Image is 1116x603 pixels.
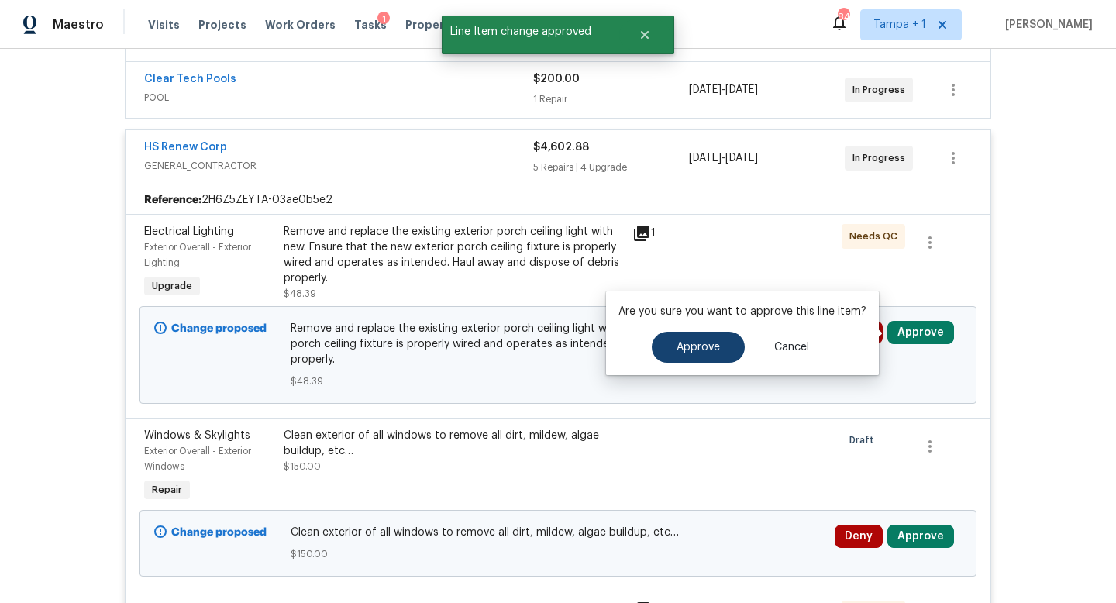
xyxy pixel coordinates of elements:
span: $48.39 [284,289,316,298]
a: Clear Tech Pools [144,74,236,84]
span: $150.00 [291,546,826,562]
span: Draft [849,432,880,448]
span: [DATE] [689,153,722,164]
span: Remove and replace the existing exterior porch ceiling light with new. Ensure that the new exteri... [291,321,826,367]
div: 84 [838,9,849,25]
span: Maestro [53,17,104,33]
div: 2H6Z5ZEYTA-03ae0b5e2 [126,186,990,214]
span: POOL [144,90,533,105]
span: Upgrade [146,278,198,294]
span: $200.00 [533,74,580,84]
span: Clean exterior of all windows to remove all dirt, mildew, algae buildup, etc… [291,525,826,540]
span: Electrical Lighting [144,226,234,237]
span: Work Orders [265,17,336,33]
div: 1 [632,224,693,243]
span: Visits [148,17,180,33]
div: 5 Repairs | 4 Upgrade [533,160,689,175]
button: Approve [887,321,954,344]
span: $150.00 [284,462,321,471]
p: Are you sure you want to approve this line item? [618,304,866,319]
span: GENERAL_CONTRACTOR [144,158,533,174]
span: [DATE] [725,153,758,164]
span: - [689,82,758,98]
span: Windows & Skylights [144,430,250,441]
span: In Progress [852,150,911,166]
div: 1 [377,12,390,27]
span: Exterior Overall - Exterior Windows [144,446,251,471]
div: Clean exterior of all windows to remove all dirt, mildew, algae buildup, etc… [284,428,623,459]
span: Tasks [354,19,387,30]
a: HS Renew Corp [144,142,227,153]
button: Cancel [749,332,834,363]
button: Close [619,19,670,50]
button: Deny [835,525,883,548]
span: Properties [405,17,466,33]
span: Approve [677,342,720,353]
b: Change proposed [171,323,267,334]
span: $48.39 [291,374,826,389]
span: Tampa + 1 [873,17,926,33]
div: 1 Repair [533,91,689,107]
button: Approve [887,525,954,548]
span: Exterior Overall - Exterior Lighting [144,243,251,267]
span: [DATE] [725,84,758,95]
b: Reference: [144,192,201,208]
span: Line Item change approved [442,16,619,48]
span: Projects [198,17,246,33]
span: - [689,150,758,166]
span: Cancel [774,342,809,353]
span: $4,602.88 [533,142,589,153]
span: Repair [146,482,188,498]
b: Change proposed [171,527,267,538]
div: Remove and replace the existing exterior porch ceiling light with new. Ensure that the new exteri... [284,224,623,286]
span: [PERSON_NAME] [999,17,1093,33]
button: Approve [652,332,745,363]
span: Needs QC [849,229,904,244]
span: [DATE] [689,84,722,95]
span: In Progress [852,82,911,98]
